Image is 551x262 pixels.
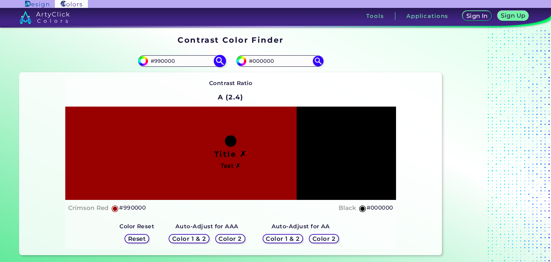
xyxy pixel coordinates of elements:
img: logo_artyclick_colors_white.svg [19,11,70,24]
input: type color 2.. [246,56,313,66]
a: Sign Up [499,11,527,20]
h4: Crimson Red [68,203,109,213]
h4: Black [339,203,356,213]
strong: Color Reset [119,223,154,230]
h4: Text ✗ [221,161,240,171]
h5: #990000 [119,203,146,212]
input: type color 1.. [148,56,215,66]
h5: Color 2 [220,236,241,242]
h5: ◉ [111,204,119,212]
h5: Sign In [467,13,487,19]
h5: Color 1 & 2 [174,236,204,242]
h1: Title ✗ [214,149,247,159]
h3: Tools [366,13,384,19]
h2: A (2.4) [215,89,246,105]
h3: Applications [406,13,448,19]
img: ArtyClick Design logo [25,1,49,8]
a: Sign In [464,11,490,20]
h5: Color 2 [314,236,334,242]
strong: Contrast Ratio [209,80,253,86]
h5: #000000 [367,203,393,212]
h5: Sign Up [502,13,524,18]
strong: Auto-Adjust for AA [272,223,330,230]
strong: Auto-Adjust for AAA [175,223,239,230]
img: icon search [313,56,324,66]
img: icon search [213,55,226,67]
h5: Color 1 & 2 [268,236,298,242]
h5: Reset [129,236,145,242]
h5: ◉ [359,204,367,212]
h1: Contrast Color Finder [178,34,283,45]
